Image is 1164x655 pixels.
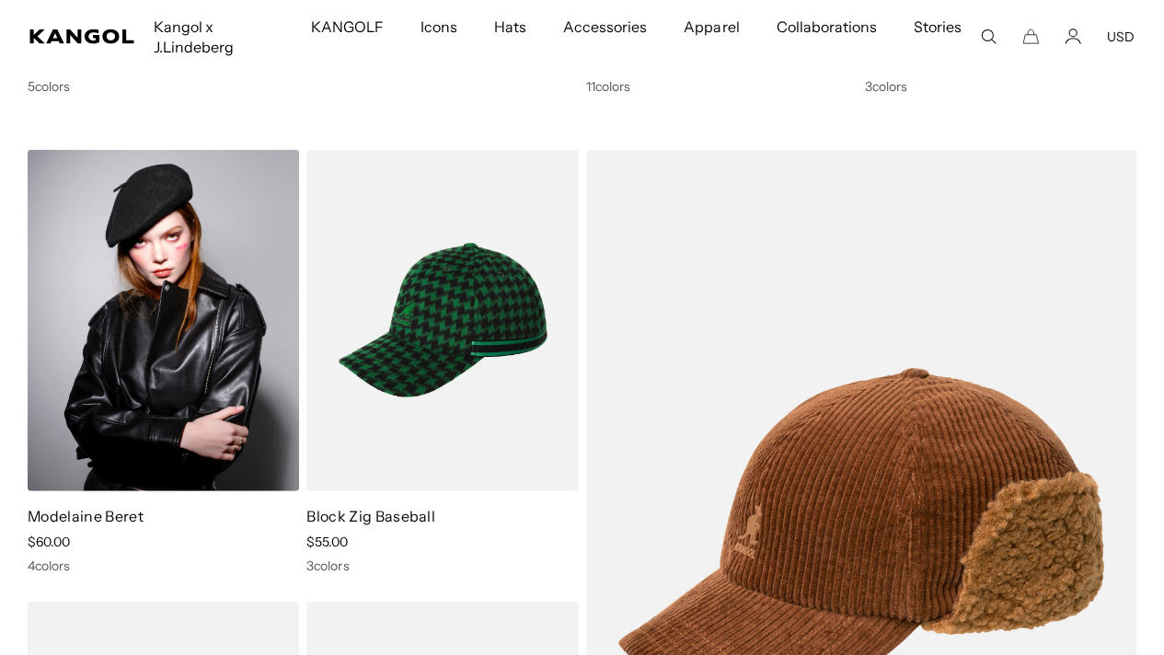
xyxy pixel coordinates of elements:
a: Modelaine Beret [28,507,144,525]
div: 3 colors [865,78,1136,95]
div: 11 colors [586,78,858,95]
a: Account [1065,29,1081,45]
summary: Search here [980,29,997,45]
div: 3 colors [306,557,578,574]
div: 5 colors [28,78,579,95]
img: Modelaine Beret [28,150,299,491]
button: USD [1107,29,1135,45]
span: $55.00 [306,534,348,550]
a: Kangol [29,29,135,44]
a: Block Zig Baseball [306,507,435,525]
span: $60.00 [28,534,70,550]
img: Block Zig Baseball [306,150,578,491]
div: 4 colors [28,557,299,574]
button: Cart [1022,29,1039,45]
